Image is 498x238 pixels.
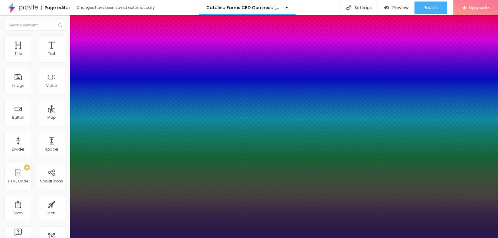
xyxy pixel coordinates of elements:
div: Divider [12,147,25,151]
div: Icon [48,211,56,215]
div: Form [14,211,23,215]
img: Icone [58,23,62,27]
div: HTML Code [8,179,29,183]
div: Spacer [45,147,58,151]
span: Preview [392,5,408,10]
img: Icone [346,5,351,10]
img: view-1.svg [384,5,389,10]
span: Publish [424,5,438,10]
div: Video [46,83,57,88]
div: Title [15,52,22,56]
div: Image [12,83,25,88]
span: Upgrade [469,5,489,10]
input: Search element [5,20,65,31]
div: Button [12,115,24,120]
div: Page editor [41,5,70,10]
div: Map [48,115,56,120]
p: Catalina Farms CBD Gummies [GEOGRAPHIC_DATA] [206,5,281,10]
button: Preview [378,2,415,14]
button: Publish [415,2,447,14]
div: Social Icons [40,179,63,183]
div: Text [48,52,55,56]
div: Changes have been saved automatically [76,6,155,9]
